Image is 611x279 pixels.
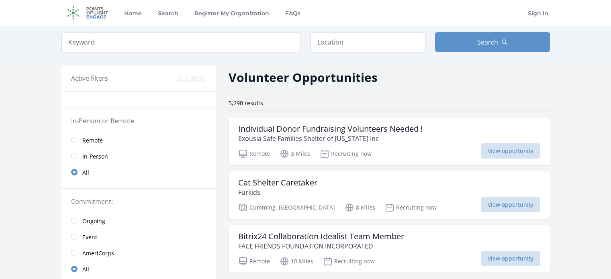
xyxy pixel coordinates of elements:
[477,37,498,47] span: Search
[61,148,216,164] a: In-Person
[345,203,375,212] p: 8 Miles
[61,229,216,245] a: Event
[238,149,270,159] p: Remote
[82,233,97,241] span: Event
[238,232,404,241] h3: Bitrix24 Collaboration Idealist Team Member
[229,68,378,86] h2: Volunteer Opportunities
[82,169,89,177] span: All
[61,245,216,261] a: AmeriCorps
[238,257,270,266] p: Remote
[238,203,335,212] p: Cumming, [GEOGRAPHIC_DATA]
[82,217,105,225] span: Ongoing
[229,118,550,165] a: Individual Donor Fundraising Volunteers Needed ! Exousia Safe Families Shelter of [US_STATE] Inc ...
[61,132,216,148] a: Remote
[82,136,103,145] span: Remote
[71,197,206,206] legend: Commitment:
[435,32,550,52] button: Search
[238,124,423,134] h3: Individual Donor Fundraising Volunteers Needed !
[280,149,310,159] p: 3 Miles
[238,178,317,187] h3: Cat Shelter Caretaker
[229,225,550,273] a: Bitrix24 Collaboration Idealist Team Member FACE FRIENDS FOUNDATION INCORPORATED Remote 10 Miles ...
[82,249,114,257] span: AmeriCorps
[82,265,89,273] span: All
[61,32,301,52] input: Keyword
[71,116,206,126] legend: In-Person or Remote:
[320,149,372,159] p: Recruiting now
[238,187,317,197] p: Furkids
[311,32,425,52] input: Location
[238,134,423,143] p: Exousia Safe Families Shelter of [US_STATE] Inc
[61,261,216,277] a: All
[61,164,216,180] a: All
[481,197,540,212] span: View opportunity
[82,153,108,161] span: In-Person
[229,171,550,219] a: Cat Shelter Caretaker Furkids Cumming, [GEOGRAPHIC_DATA] 8 Miles Recruiting now View opportunity
[385,203,437,212] p: Recruiting now
[481,143,540,159] span: View opportunity
[238,241,404,251] p: FACE FRIENDS FOUNDATION INCORPORATED
[61,213,216,229] a: Ongoing
[481,251,540,266] span: View opportunity
[71,73,108,83] h3: Active filters
[280,257,313,266] p: 10 Miles
[229,99,263,107] span: 5,290 results
[175,75,206,83] button: Clear filters
[323,257,375,266] p: Recruiting now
